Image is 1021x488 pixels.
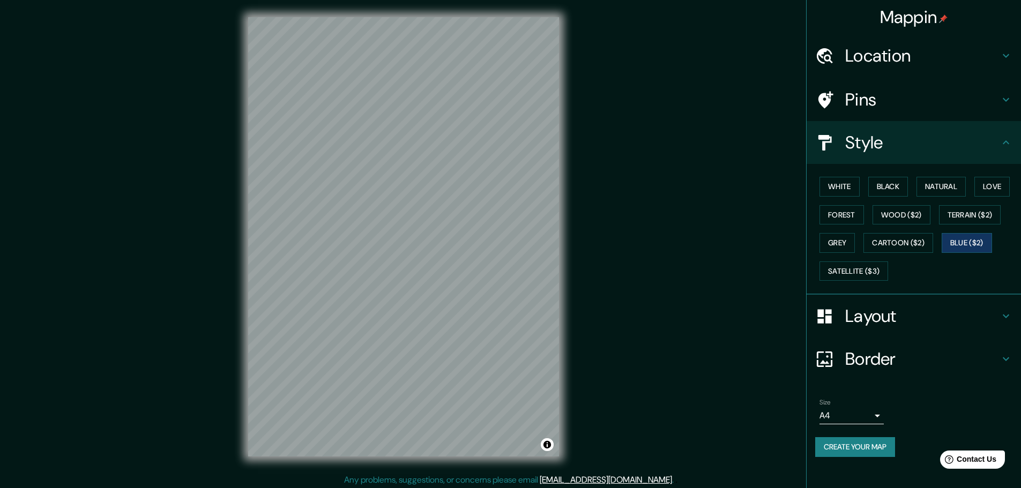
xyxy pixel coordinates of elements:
[819,261,888,281] button: Satellite ($3)
[845,45,1000,66] h4: Location
[942,233,992,253] button: Blue ($2)
[807,295,1021,337] div: Layout
[939,205,1001,225] button: Terrain ($2)
[807,78,1021,121] div: Pins
[815,437,895,457] button: Create your map
[880,6,948,28] h4: Mappin
[819,398,831,407] label: Size
[819,205,864,225] button: Forest
[939,14,948,23] img: pin-icon.png
[807,337,1021,380] div: Border
[819,407,884,424] div: A4
[540,474,672,485] a: [EMAIL_ADDRESS][DOMAIN_NAME]
[807,121,1021,164] div: Style
[845,305,1000,327] h4: Layout
[819,177,860,197] button: White
[675,474,677,486] div: .
[248,17,559,456] canvas: Map
[845,348,1000,370] h4: Border
[344,474,674,486] p: Any problems, suggestions, or concerns please email .
[926,446,1009,476] iframe: Help widget launcher
[863,233,933,253] button: Cartoon ($2)
[845,132,1000,153] h4: Style
[674,474,675,486] div: .
[807,34,1021,77] div: Location
[974,177,1010,197] button: Love
[541,438,554,451] button: Toggle attribution
[819,233,855,253] button: Grey
[868,177,908,197] button: Black
[916,177,966,197] button: Natural
[845,89,1000,110] h4: Pins
[873,205,930,225] button: Wood ($2)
